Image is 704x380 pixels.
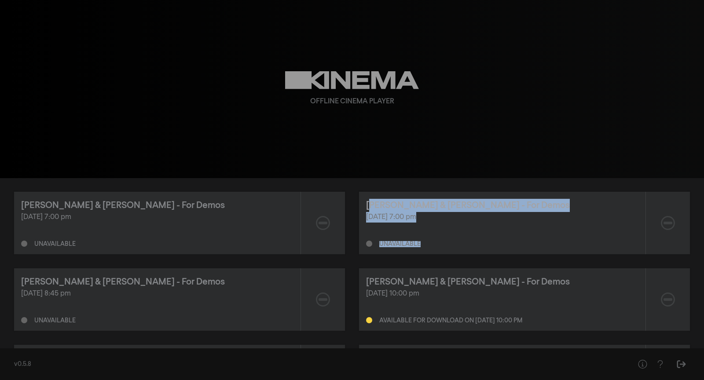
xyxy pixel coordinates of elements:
div: [PERSON_NAME] & [PERSON_NAME] - For Demos [366,275,570,289]
button: Sign Out [672,355,690,373]
div: [DATE] 7:00 pm [366,212,638,223]
div: [PERSON_NAME] & [PERSON_NAME] - For Demos [21,275,225,289]
div: [PERSON_NAME] & [PERSON_NAME] - For Demos [366,199,570,212]
div: Unavailable [379,241,421,247]
div: v0.5.8 [14,360,616,369]
div: [DATE] 8:45 pm [21,289,293,299]
div: [DATE] 10:00 pm [366,289,638,299]
div: Unavailable [34,241,76,247]
div: [PERSON_NAME] & [PERSON_NAME] - For Demos [21,199,225,212]
div: [DATE] 7:00 pm [21,212,293,223]
div: Offline Cinema Player [310,96,394,107]
div: Unavailable [34,318,76,324]
button: Help [651,355,669,373]
button: Help [634,355,651,373]
div: Available for download on [DATE] 10:00 pm [379,318,522,324]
